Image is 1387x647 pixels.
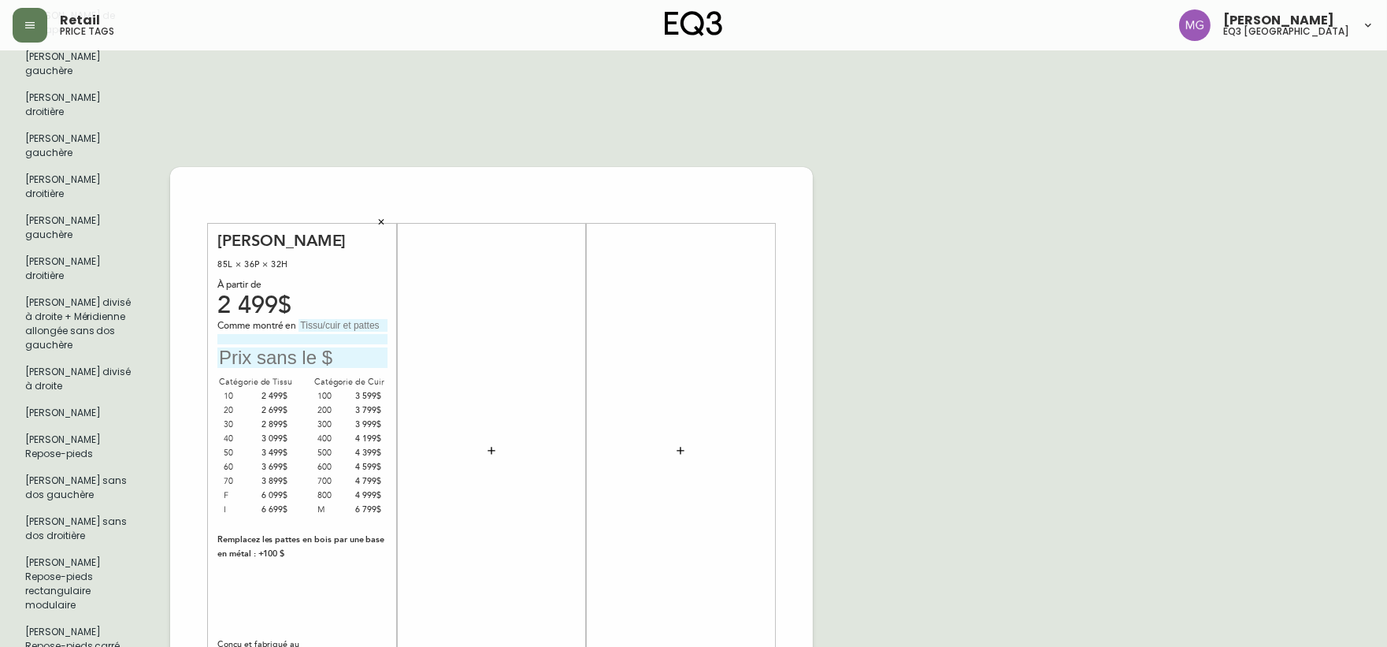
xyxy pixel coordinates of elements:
div: 200 [317,403,350,418]
div: 6 099$ [256,489,288,503]
div: 800 [317,489,350,503]
span: Retail [60,14,100,27]
div: 10 [224,389,256,403]
div: 3 099$ [256,432,288,446]
input: Prix sans le $ [217,348,388,369]
li: Grand format pendre marque [13,166,151,207]
div: 400 [317,432,350,446]
li: Grand format pendre marque [13,400,151,426]
div: 2 899$ [256,418,288,432]
span: Comme montré en [217,319,299,333]
div: 3 599$ [349,389,381,403]
li: Grand format pendre marque [13,43,151,84]
li: Grand format pendre marque [13,508,151,549]
div: 3 499$ [256,446,288,460]
div: Catégorie de Cuir [311,375,388,389]
div: 4 199$ [349,432,381,446]
div: 70 [224,474,256,489]
div: 85L × 36P × 32H [217,258,388,272]
div: 4 599$ [349,460,381,474]
div: 700 [317,474,350,489]
div: I [224,503,256,517]
span: [PERSON_NAME] [1223,14,1334,27]
div: M [317,503,350,517]
h5: price tags [60,27,114,36]
div: 500 [317,446,350,460]
div: 4 799$ [349,474,381,489]
li: Grand format pendre marque [13,289,151,359]
div: Remplacez les pattes en bois par une base en métal : +100 $ [217,533,388,561]
li: Grand format pendre marque [13,359,151,400]
li: Grand format pendre marque [13,549,151,619]
div: 30 [224,418,256,432]
div: 50 [224,446,256,460]
li: Grand format pendre marque [13,84,151,125]
div: 300 [317,418,350,432]
div: À partir de [217,278,388,292]
input: Tissu/cuir et pattes [299,319,388,332]
div: 40 [224,432,256,446]
li: Grand format pendre marque [13,125,151,166]
div: 600 [317,460,350,474]
div: 3 799$ [349,403,381,418]
div: [PERSON_NAME] [217,231,388,251]
div: Catégorie de Tissu [217,375,294,389]
li: Grand format pendre marque [13,248,151,289]
div: 60 [224,460,256,474]
div: 6 799$ [349,503,381,517]
div: 4 399$ [349,446,381,460]
div: 4 999$ [349,489,381,503]
li: Grand format pendre marque [13,467,151,508]
img: de8837be2a95cd31bb7c9ae23fe16153 [1179,9,1211,41]
div: 3 899$ [256,474,288,489]
li: Grand format pendre marque [13,426,151,467]
h5: eq3 [GEOGRAPHIC_DATA] [1223,27,1349,36]
div: 2 499$ [217,299,388,313]
div: 100 [317,389,350,403]
div: F [224,489,256,503]
li: Grand format pendre marque [13,207,151,248]
div: 2 699$ [256,403,288,418]
div: 3 999$ [349,418,381,432]
img: logo [665,11,723,36]
div: 2 499$ [256,389,288,403]
div: 20 [224,403,256,418]
div: 3 699$ [256,460,288,474]
div: 6 699$ [256,503,288,517]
